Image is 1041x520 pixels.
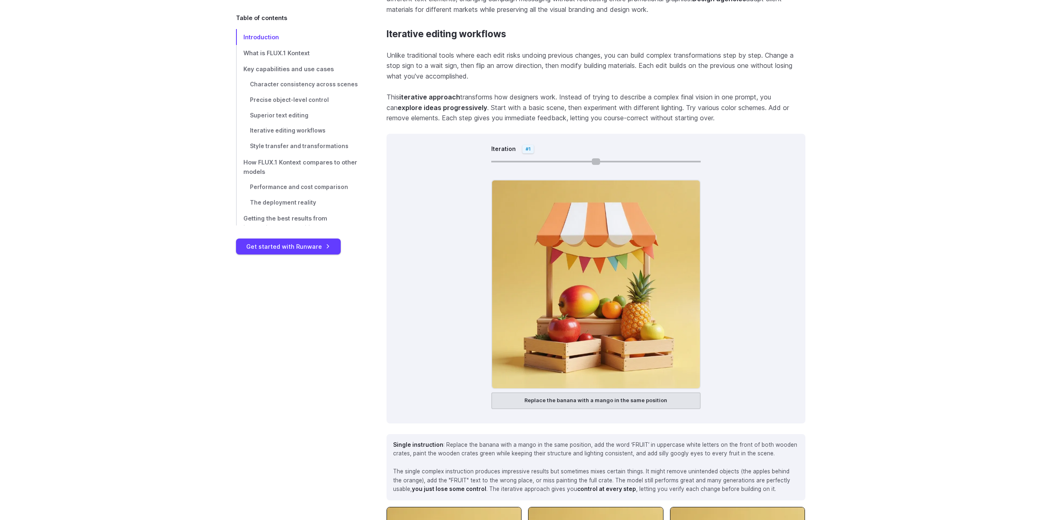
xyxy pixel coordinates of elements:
a: Iterative editing workflows [387,29,506,40]
a: The deployment reality [236,195,360,211]
input: Progress slider [491,161,701,162]
span: Introduction [243,34,279,41]
span: Key capabilities and use cases [243,65,334,72]
strong: iterative approach [399,93,460,101]
span: Getting the best results from instruction-based editing [243,215,327,232]
a: Precise object-level control [236,92,360,108]
strong: explore ideas progressively [398,104,487,112]
span: Precise object-level control [250,97,329,103]
a: Performance and cost comparison [236,180,360,195]
p: : Replace the banana with a mango in the same position, add the word ‘FRUIT’ in uppercase white l... [393,441,799,459]
a: Key capabilities and use cases [236,61,360,77]
strong: you just lose some control [412,486,486,492]
span: How FLUX.1 Kontext compares to other models [243,159,357,175]
strong: control at every step [577,486,636,492]
a: What is FLUX.1 Kontext [236,45,360,61]
a: Iterative editing workflows [236,123,360,139]
a: Style transfer and transformations [236,139,360,154]
p: Unlike traditional tools where each edit risks undoing previous changes, you can build complex tr... [387,50,805,82]
span: Superior text editing [250,112,308,119]
p: The single complex instruction produces impressive results but sometimes mixes certain things. It... [393,467,799,494]
span: Character consistency across scenes [250,81,358,88]
label: Iteration [491,145,516,154]
span: #1 [522,145,534,153]
a: How FLUX.1 Kontext compares to other models [236,154,360,180]
a: Introduction [236,29,360,45]
a: Character consistency across scenes [236,77,360,92]
span: What is FLUX.1 Kontext [243,50,310,56]
span: The deployment reality [250,199,316,206]
a: Getting the best results from instruction-based editing [236,211,360,236]
strong: Single instruction [393,441,443,448]
img: Colorful fruit stand with wooden crates and a striped canopy, set against a bright yellow backgro... [491,180,701,389]
span: Style transfer and transformations [250,143,348,149]
p: This transforms how designers work. Instead of trying to describe a complex final vision in one p... [387,92,805,124]
figcaption: Replace the banana with a mango in the same position [491,392,701,409]
a: Get started with Runware [236,239,341,254]
span: Iterative editing workflows [250,127,326,134]
a: Superior text editing [236,108,360,124]
span: Performance and cost comparison [250,184,348,190]
span: Table of contents [236,13,287,23]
